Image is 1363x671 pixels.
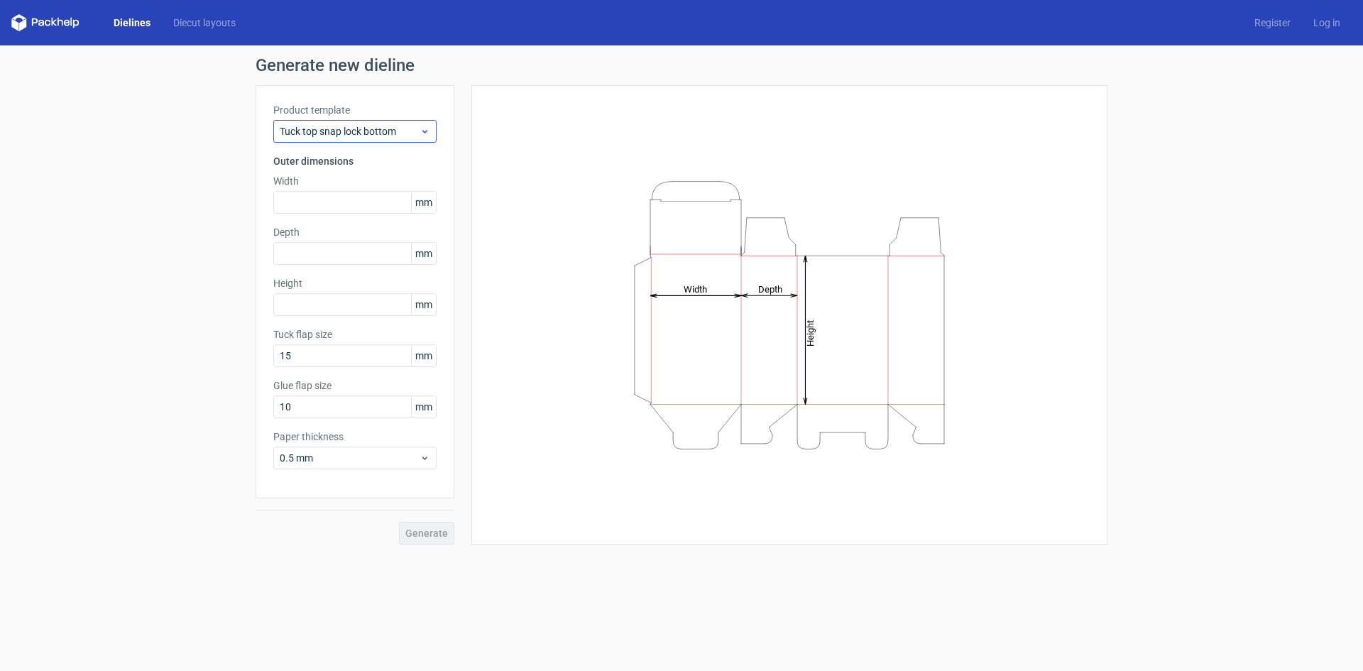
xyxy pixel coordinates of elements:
[684,283,707,294] tspan: Width
[280,451,420,465] span: 0.5 mm
[1243,16,1302,30] a: Register
[411,345,436,366] span: mm
[162,16,247,30] a: Diecut layouts
[273,327,437,342] label: Tuck flap size
[273,103,437,117] label: Product template
[758,283,782,294] tspan: Depth
[805,320,816,346] tspan: Height
[102,16,162,30] a: Dielines
[273,174,437,188] label: Width
[273,154,437,168] h3: Outer dimensions
[273,430,437,444] label: Paper thickness
[280,124,420,138] span: Tuck top snap lock bottom
[411,294,436,315] span: mm
[273,225,437,239] label: Depth
[1302,16,1352,30] a: Log in
[411,243,436,264] span: mm
[256,57,1107,74] h1: Generate new dieline
[273,378,437,393] label: Glue flap size
[411,396,436,418] span: mm
[411,192,436,213] span: mm
[273,276,437,290] label: Height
